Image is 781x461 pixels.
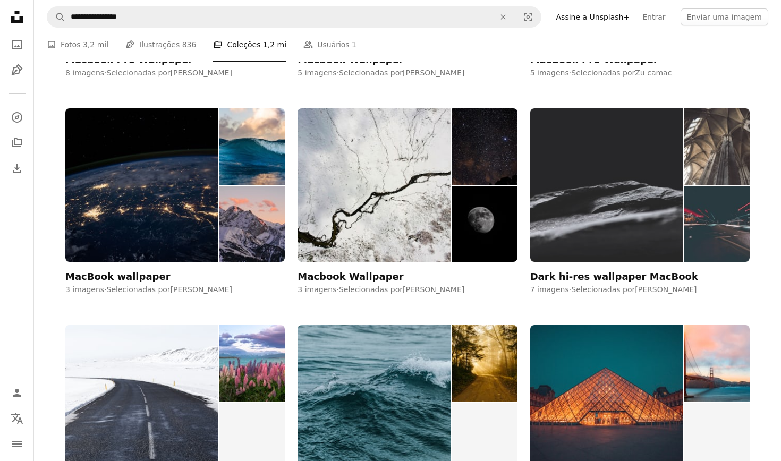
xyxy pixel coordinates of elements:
[303,28,356,62] a: Usuários 1
[219,108,285,185] img: photo-1560260240-c6ef90a163a4
[530,108,750,282] a: Dark hi-res wallpaper MacBook
[452,186,517,262] img: photo-1524773056004-33d119391476
[298,108,451,262] img: photo-1526247173244-aa7f7c4a7024
[65,68,285,79] div: 8 imagens · Selecionadas por [PERSON_NAME]
[636,8,672,25] a: Entrar
[530,68,750,79] div: 5 imagens · Selecionadas por Zu camac
[6,408,28,429] button: Idioma
[491,7,515,27] button: Limpar
[182,39,197,50] span: 836
[6,433,28,455] button: Menu
[550,8,636,25] a: Assine a Unsplash+
[452,325,517,402] img: photo-1445711005973-54fe2a103826
[6,34,28,55] a: Fotos
[6,132,28,153] a: Coleções
[6,382,28,404] a: Entrar / Cadastrar-se
[530,285,750,295] div: 7 imagens · Selecionadas por [PERSON_NAME]
[83,39,108,50] span: 3,2 mil
[6,59,28,81] a: Ilustrações
[6,6,28,30] a: Início — Unsplash
[298,270,403,283] div: Macbook Wallpaper
[65,270,171,283] div: MacBook wallpaper
[125,28,196,62] a: Ilustrações 836
[352,39,356,50] span: 1
[452,108,517,185] img: photo-1526371962155-8f27ed893ab7
[530,270,698,283] div: Dark hi-res wallpaper MacBook
[47,6,541,28] form: Pesquise conteúdo visual em todo o site
[684,186,750,262] img: photo-1494122353634-c310f45a6d3c
[298,108,517,282] a: Macbook Wallpaper
[65,108,218,262] img: photo-1451187580459-43490279c0fa
[298,285,517,295] div: 3 imagens · Selecionadas por [PERSON_NAME]
[47,7,65,27] button: Pesquise na Unsplash
[65,108,285,282] a: MacBook wallpaper
[65,285,285,295] div: 3 imagens · Selecionadas por [PERSON_NAME]
[530,108,683,262] img: photo-1496150458551-140441714f2f
[219,186,285,262] img: photo-1587732608058-5ccfedd3ea63
[515,7,541,27] button: Pesquisa visual
[684,108,750,185] img: photo-1471624257787-362e0c864ab2
[6,107,28,128] a: Explorar
[298,68,517,79] div: 5 imagens · Selecionadas por [PERSON_NAME]
[219,325,285,402] img: photo-1734375181552-cfa83d404033
[47,28,108,62] a: Fotos 3,2 mil
[684,325,750,402] img: photo-1566153580922-16a9709fff30
[681,8,768,25] button: Enviar uma imagem
[6,158,28,179] a: Histórico de downloads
